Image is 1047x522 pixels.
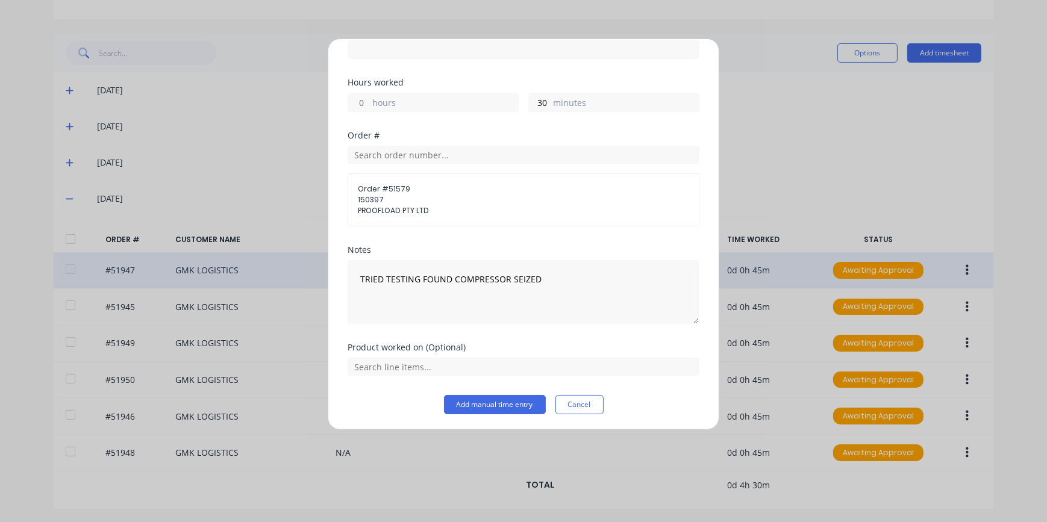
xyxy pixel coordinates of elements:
[348,131,699,140] div: Order #
[348,78,699,87] div: Hours worked
[444,395,546,414] button: Add manual time entry
[555,395,604,414] button: Cancel
[372,96,518,111] label: hours
[358,184,689,194] span: Order # 51579
[348,358,699,376] input: Search line items...
[348,343,699,352] div: Product worked on (Optional)
[529,93,550,111] input: 0
[348,93,369,111] input: 0
[348,146,699,164] input: Search order number...
[553,96,699,111] label: minutes
[358,194,689,205] span: 150397
[348,246,699,254] div: Notes
[348,260,699,324] textarea: TRIED TESTING FOUND COMPRESSOR SEIZED
[358,205,689,216] span: PROOFLOAD PTY LTD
